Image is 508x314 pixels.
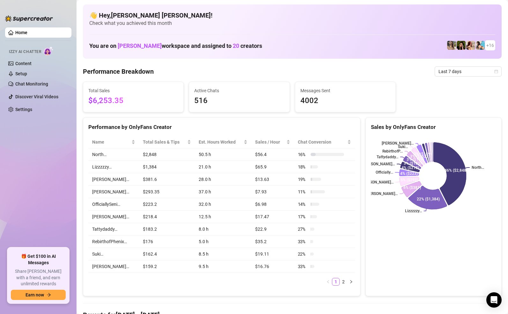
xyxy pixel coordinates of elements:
span: Total Sales & Tips [143,138,186,146]
img: North (@northnattfree) [466,41,475,50]
h1: You are on workspace and assigned to creators [89,42,262,49]
span: Active Chats [194,87,284,94]
td: Tattydaddy… [88,223,139,235]
td: [PERSON_NAME]… [88,186,139,198]
li: 2 [340,278,347,286]
span: left [326,280,330,284]
a: Home [15,30,27,35]
span: Last 7 days [438,67,498,76]
a: Setup [15,71,27,76]
span: 11 % [298,188,308,195]
td: $162.4 [139,248,195,260]
th: Sales / Hour [251,136,294,148]
text: Tattydaddy… [377,155,398,159]
td: 32.0 h [195,198,251,211]
button: right [347,278,355,286]
span: 33 % [298,238,308,245]
td: 8.0 h [195,223,251,235]
span: Earn now [26,292,44,297]
span: Chat Conversion [298,138,346,146]
td: $223.2 [139,198,195,211]
a: Content [15,61,32,66]
td: $19.11 [251,248,294,260]
span: 4002 [300,95,390,107]
a: 1 [332,278,339,285]
a: 2 [340,278,347,285]
td: $218.4 [139,211,195,223]
button: Earn nowarrow-right [11,290,66,300]
td: OfficiallySeni… [88,198,139,211]
span: right [349,280,353,284]
td: RebirthofPhenix… [88,235,139,248]
th: Total Sales & Tips [139,136,195,148]
span: Messages Sent [300,87,390,94]
text: [PERSON_NAME]… [366,191,398,196]
text: North… [472,165,484,170]
text: Lizzzzzy… [405,209,422,213]
td: 5.0 h [195,235,251,248]
span: 27 % [298,226,308,233]
span: 🎁 Get $100 in AI Messages [11,253,66,266]
td: 21.0 h [195,161,251,173]
a: Discover Viral Videos [15,94,58,99]
td: Suki… [88,248,139,260]
span: 16 % [298,151,308,158]
span: Total Sales [88,87,178,94]
text: RebirthofP... [382,149,403,153]
span: 22 % [298,250,308,258]
div: Open Intercom Messenger [486,292,502,308]
td: 50.5 h [195,148,251,161]
span: [PERSON_NAME] [118,42,162,49]
div: Sales by OnlyFans Creator [371,123,496,131]
td: $17.47 [251,211,294,223]
td: $1,384 [139,161,195,173]
td: North… [88,148,139,161]
td: $16.76 [251,260,294,273]
img: AI Chatter [44,46,54,56]
span: 17 % [298,213,308,220]
span: Sales / Hour [255,138,285,146]
div: Est. Hours Worked [199,138,242,146]
td: $381.6 [139,173,195,186]
td: $293.35 [139,186,195,198]
h4: 👋 Hey, [PERSON_NAME] [PERSON_NAME] ! [89,11,495,20]
span: Name [92,138,130,146]
button: left [324,278,332,286]
a: Settings [15,107,32,112]
th: Chat Conversion [294,136,355,148]
img: logo-BBDzfeDw.svg [5,15,53,22]
td: $159.2 [139,260,195,273]
th: Name [88,136,139,148]
td: $56.4 [251,148,294,161]
td: $13.63 [251,173,294,186]
span: $6,253.35 [88,95,178,107]
span: Share [PERSON_NAME] with a friend, and earn unlimited rewards [11,268,66,287]
img: emilylou (@emilyylouu) [447,41,456,50]
td: 37.0 h [195,186,251,198]
td: [PERSON_NAME]… [88,260,139,273]
td: $7.93 [251,186,294,198]
div: Performance by OnlyFans Creator [88,123,355,131]
li: Previous Page [324,278,332,286]
span: 14 % [298,201,308,208]
td: 12.5 h [195,211,251,223]
td: $2,848 [139,148,195,161]
span: calendar [494,70,498,73]
span: 516 [194,95,284,107]
td: 8.5 h [195,248,251,260]
text: [PERSON_NAME]… [382,141,414,146]
td: Lizzzzzy… [88,161,139,173]
td: 9.5 h [195,260,251,273]
span: + 16 [486,42,494,49]
td: [PERSON_NAME]… [88,173,139,186]
h4: Performance Breakdown [83,67,154,76]
span: 33 % [298,263,308,270]
img: playfuldimples (@playfuldimples) [457,41,466,50]
td: 28.0 h [195,173,251,186]
td: $35.2 [251,235,294,248]
td: $65.9 [251,161,294,173]
span: Izzy AI Chatter [9,49,41,55]
span: Check what you achieved this month [89,20,495,27]
td: $183.2 [139,223,195,235]
span: 20 [233,42,239,49]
